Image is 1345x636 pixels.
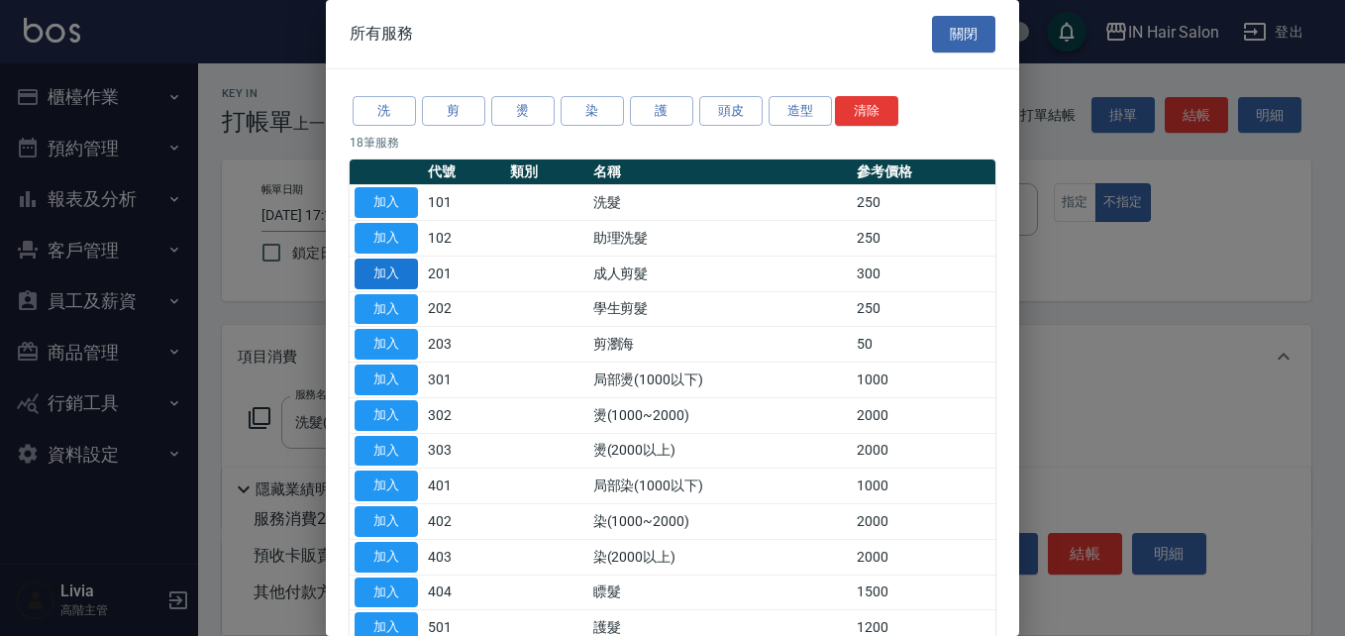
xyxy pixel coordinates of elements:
[588,327,853,363] td: 剪瀏海
[588,504,853,540] td: 染(1000~2000)
[355,365,418,395] button: 加入
[355,506,418,537] button: 加入
[423,504,505,540] td: 402
[852,327,995,363] td: 50
[423,575,505,610] td: 404
[852,469,995,504] td: 1000
[852,185,995,221] td: 250
[852,504,995,540] td: 2000
[852,159,995,185] th: 參考價格
[355,187,418,218] button: 加入
[852,291,995,327] td: 250
[423,159,505,185] th: 代號
[588,575,853,610] td: 瞟髮
[423,291,505,327] td: 202
[561,96,624,127] button: 染
[423,363,505,398] td: 301
[423,221,505,257] td: 102
[852,433,995,469] td: 2000
[350,134,995,152] p: 18 筆服務
[852,256,995,291] td: 300
[491,96,555,127] button: 燙
[423,256,505,291] td: 201
[835,96,898,127] button: 清除
[769,96,832,127] button: 造型
[588,221,853,257] td: 助理洗髮
[355,578,418,608] button: 加入
[423,185,505,221] td: 101
[588,291,853,327] td: 學生剪髮
[588,256,853,291] td: 成人剪髮
[422,96,485,127] button: 剪
[423,397,505,433] td: 302
[852,539,995,575] td: 2000
[423,327,505,363] td: 203
[588,397,853,433] td: 燙(1000~2000)
[699,96,763,127] button: 頭皮
[630,96,693,127] button: 護
[932,16,995,53] button: 關閉
[852,397,995,433] td: 2000
[423,469,505,504] td: 401
[353,96,416,127] button: 洗
[588,159,853,185] th: 名稱
[588,433,853,469] td: 燙(2000以上)
[355,471,418,501] button: 加入
[355,542,418,573] button: 加入
[423,539,505,575] td: 403
[505,159,587,185] th: 類別
[355,400,418,431] button: 加入
[588,539,853,575] td: 染(2000以上)
[852,363,995,398] td: 1000
[588,363,853,398] td: 局部燙(1000以下)
[852,575,995,610] td: 1500
[355,294,418,325] button: 加入
[588,185,853,221] td: 洗髮
[355,329,418,360] button: 加入
[355,223,418,254] button: 加入
[355,259,418,289] button: 加入
[355,436,418,467] button: 加入
[423,433,505,469] td: 303
[852,221,995,257] td: 250
[588,469,853,504] td: 局部染(1000以下)
[350,24,413,44] span: 所有服務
